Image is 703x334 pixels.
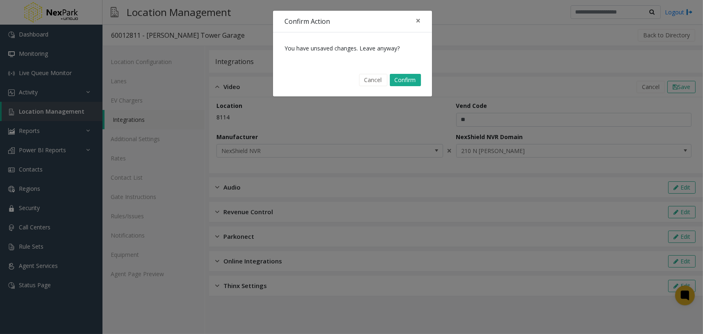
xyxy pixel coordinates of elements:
span: × [416,15,421,26]
button: Cancel [359,74,387,86]
h4: Confirm Action [284,16,330,26]
button: Close [410,11,426,31]
div: You have unsaved changes. Leave anyway? [273,32,432,64]
button: Confirm [390,74,421,86]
